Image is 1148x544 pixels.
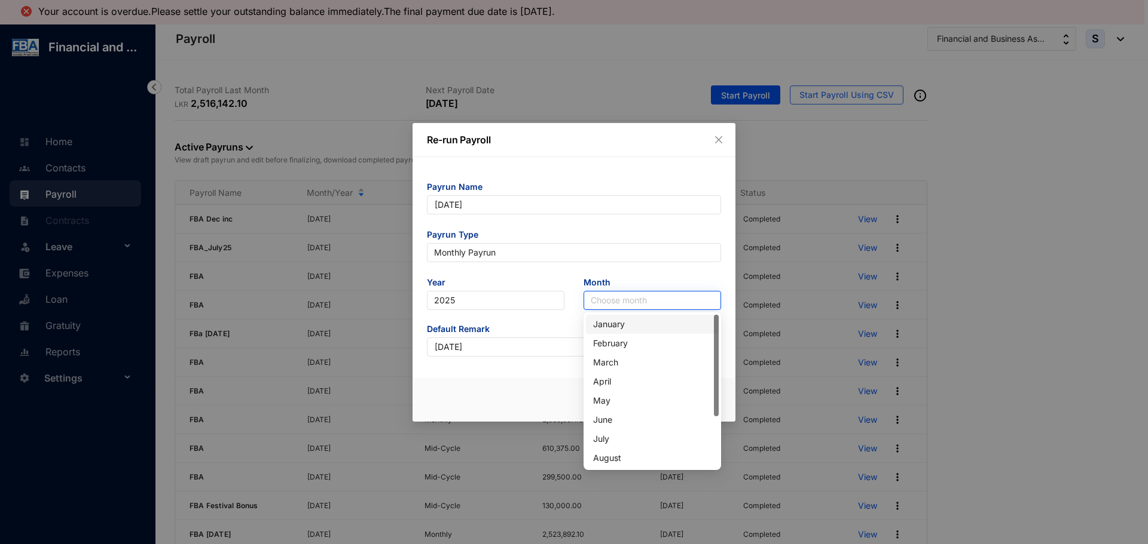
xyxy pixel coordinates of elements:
[586,448,719,468] div: August
[586,315,719,334] div: January
[586,353,719,372] div: March
[586,334,719,353] div: February
[586,429,719,448] div: July
[593,337,712,350] div: February
[593,432,712,445] div: July
[584,276,721,291] span: Month
[427,337,721,356] input: Eg: Salary November
[427,229,721,243] span: Payrun Type
[434,244,714,262] span: Monthly Payrun
[427,181,721,195] span: Payrun Name
[427,195,721,214] input: Eg: November Payrun
[586,372,719,391] div: April
[593,356,712,369] div: March
[593,318,712,331] div: January
[593,413,712,426] div: June
[593,375,712,388] div: April
[434,291,557,309] span: 2025
[427,133,721,147] p: Re-run Payroll
[427,276,564,291] span: Year
[714,135,723,145] span: close
[586,391,719,410] div: May
[427,323,721,337] span: Default Remark
[593,394,712,407] div: May
[593,451,712,465] div: August
[586,410,719,429] div: June
[712,133,725,146] button: Close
